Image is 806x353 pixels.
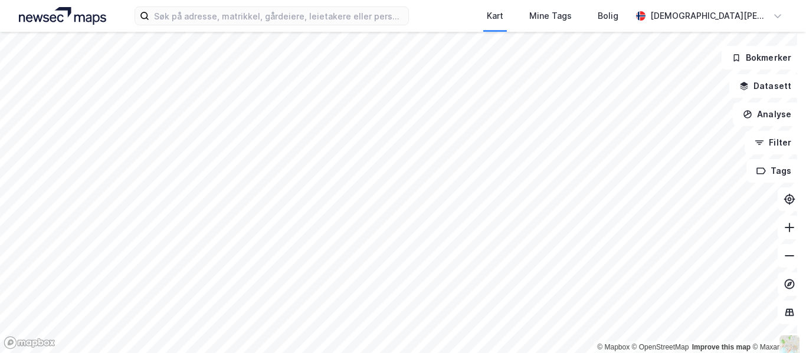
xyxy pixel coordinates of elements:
input: Søk på adresse, matrikkel, gårdeiere, leietakere eller personer [149,7,408,25]
div: Mine Tags [529,9,572,23]
button: Tags [746,159,801,183]
a: Mapbox homepage [4,336,55,349]
div: Bolig [598,9,618,23]
div: Kart [487,9,503,23]
a: Mapbox [597,343,630,351]
div: Kontrollprogram for chat [747,296,806,353]
button: Datasett [729,74,801,98]
a: Improve this map [692,343,751,351]
div: [DEMOGRAPHIC_DATA][PERSON_NAME] [650,9,768,23]
button: Bokmerker [722,46,801,70]
button: Analyse [733,103,801,126]
button: Filter [745,131,801,154]
img: logo.a4113a55bc3d86da70a041830d287a7e.svg [19,7,106,25]
iframe: Chat Widget [747,296,806,353]
a: OpenStreetMap [632,343,689,351]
